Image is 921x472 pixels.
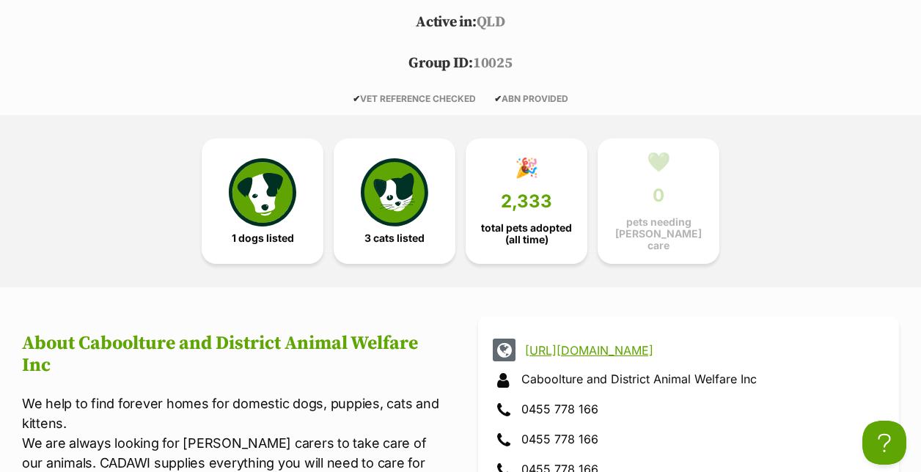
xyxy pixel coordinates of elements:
span: ABN PROVIDED [494,93,568,104]
icon: ✔ [494,93,502,104]
a: [URL][DOMAIN_NAME] [525,344,878,357]
img: cat-icon-068c71abf8fe30c970a85cd354bc8e23425d12f6e8612795f06af48be43a487a.svg [361,158,428,226]
span: 0 [653,185,664,206]
a: 1 dogs listed [202,139,323,265]
span: Group ID: [408,54,472,73]
div: 0455 778 166 [493,429,884,451]
a: 3 cats listed [334,139,455,265]
span: 1 dogs listed [232,232,294,244]
a: 🎉 2,333 total pets adopted (all time) [466,139,587,265]
div: 🎉 [515,157,538,179]
icon: ✔ [353,93,360,104]
span: pets needing [PERSON_NAME] care [610,216,707,251]
span: 2,333 [501,191,552,212]
img: petrescue-icon-eee76f85a60ef55c4a1927667547b313a7c0e82042636edf73dce9c88f694885.svg [229,158,296,226]
h2: About Caboolture and District Animal Welfare Inc [22,333,443,377]
span: Active in: [416,13,476,32]
div: Caboolture and District Animal Welfare Inc [493,369,884,391]
a: 💚 0 pets needing [PERSON_NAME] care [598,139,719,265]
div: 0455 778 166 [493,399,884,421]
span: 3 cats listed [364,232,425,244]
div: 💚 [647,151,670,173]
iframe: Help Scout Beacon - Open [862,421,906,465]
span: total pets adopted (all time) [478,222,575,246]
span: VET REFERENCE CHECKED [353,93,476,104]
